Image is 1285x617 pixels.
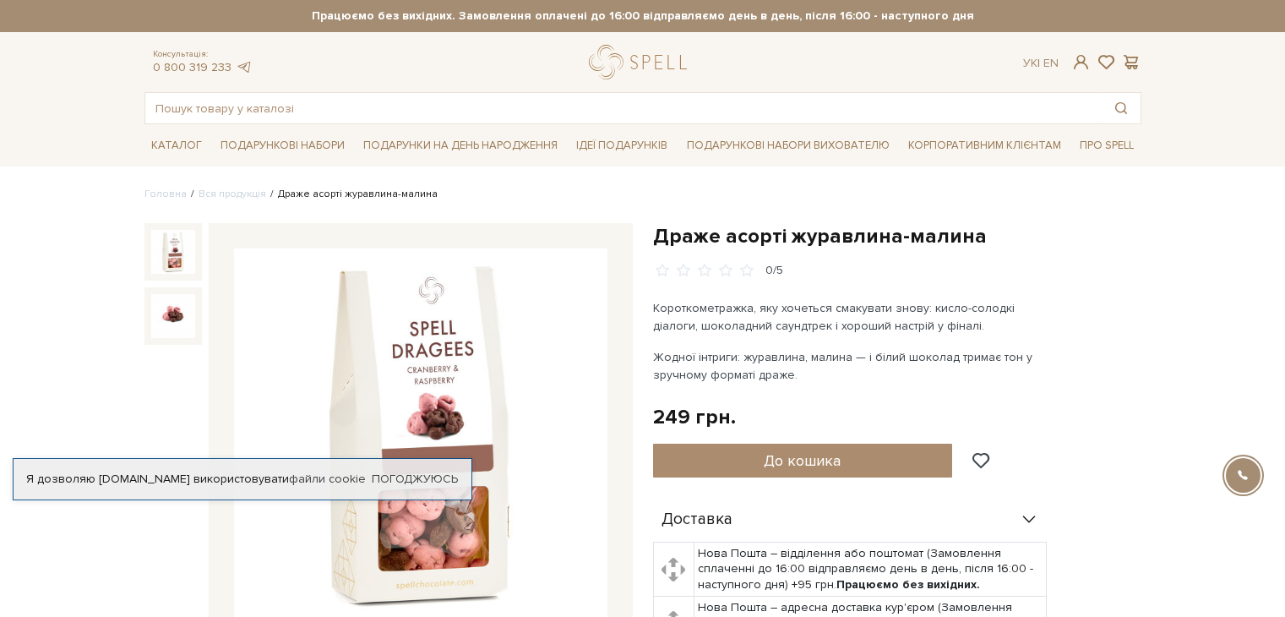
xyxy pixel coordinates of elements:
[14,472,471,487] div: Я дозволяю [DOMAIN_NAME] використовувати
[289,472,366,486] a: файли cookie
[1073,133,1141,159] a: Про Spell
[653,404,736,430] div: 249 грн.
[1023,56,1059,71] div: Ук
[199,188,266,200] a: Вся продукція
[236,60,253,74] a: telegram
[153,60,231,74] a: 0 800 319 233
[151,294,195,338] img: Драже асорті журавлина-малина
[1037,56,1040,70] span: |
[145,93,1102,123] input: Пошук товару у каталозі
[1102,93,1141,123] button: Пошук товару у каталозі
[144,188,187,200] a: Головна
[372,472,458,487] a: Погоджуюсь
[653,348,1049,384] p: Жодної інтриги: журавлина, малина — і білий шоколад тримає тон у зручному форматі драже.
[901,131,1068,160] a: Корпоративним клієнтам
[153,49,253,60] span: Консультація:
[144,8,1141,24] strong: Працюємо без вихідних. Замовлення оплачені до 16:00 відправляємо день в день, після 16:00 - насту...
[662,512,732,527] span: Доставка
[764,451,841,470] span: До кошика
[569,133,674,159] a: Ідеї подарунків
[694,543,1046,597] td: Нова Пошта – відділення або поштомат (Замовлення сплаченні до 16:00 відправляємо день в день, піс...
[653,223,1141,249] h1: Драже асорті журавлина-малина
[144,133,209,159] a: Каталог
[765,263,783,279] div: 0/5
[653,299,1049,335] p: Короткометражка, яку хочеться смакувати знову: кисло-солодкі діалоги, шоколадний саундтрек і хоро...
[214,133,351,159] a: Подарункові набори
[653,444,953,478] button: До кошика
[266,187,438,202] li: Драже асорті журавлина-малина
[357,133,564,159] a: Подарунки на День народження
[1043,56,1059,70] a: En
[680,131,896,160] a: Подарункові набори вихователю
[836,577,980,592] b: Працюємо без вихідних.
[589,45,694,79] a: logo
[151,230,195,274] img: Драже асорті журавлина-малина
